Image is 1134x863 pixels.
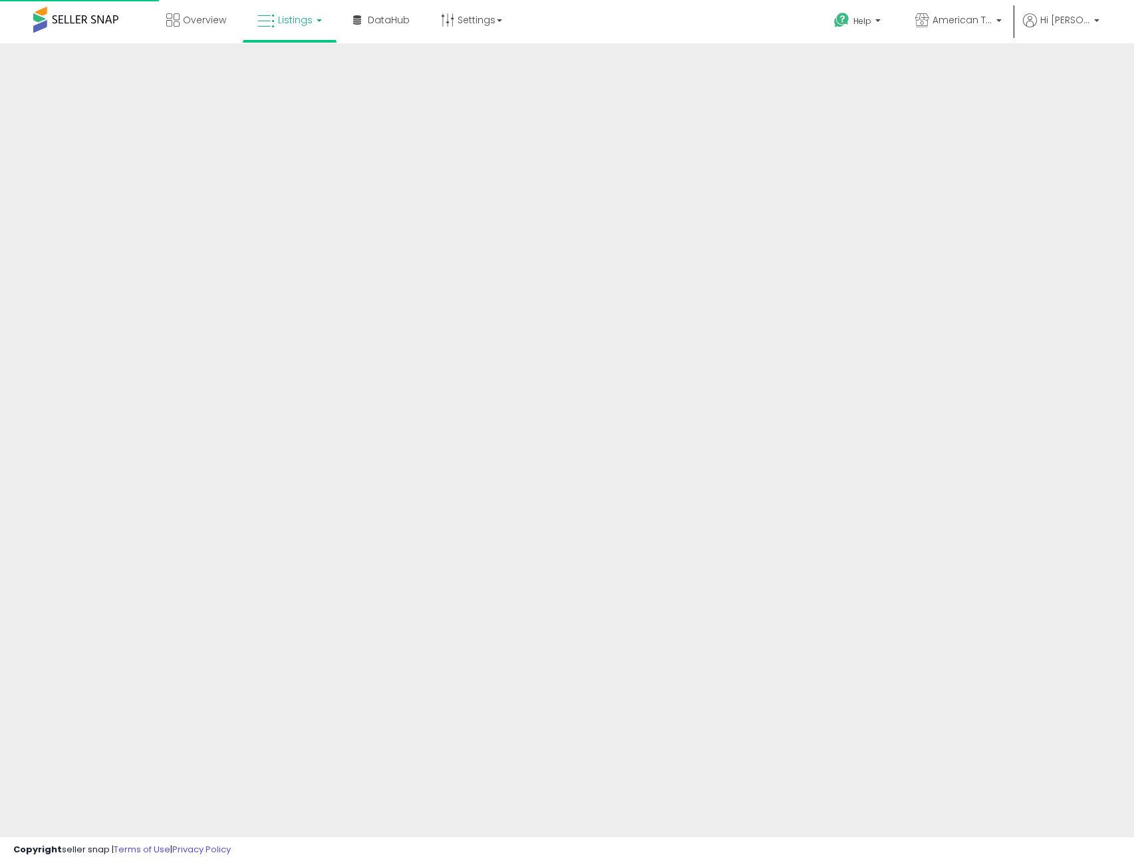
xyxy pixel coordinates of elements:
[853,15,871,27] span: Help
[1023,13,1099,43] a: Hi [PERSON_NAME]
[368,13,410,27] span: DataHub
[183,13,226,27] span: Overview
[833,12,850,29] i: Get Help
[932,13,992,27] span: American Telecom Headquarters
[278,13,313,27] span: Listings
[823,2,894,43] a: Help
[1040,13,1090,27] span: Hi [PERSON_NAME]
